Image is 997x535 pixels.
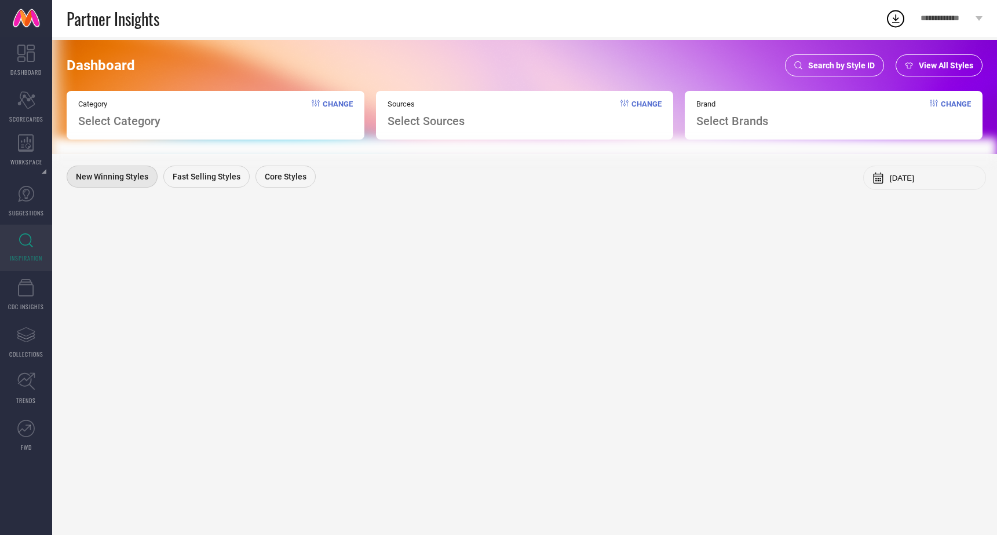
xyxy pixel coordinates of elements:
span: TRENDS [16,396,36,405]
span: Change [631,100,662,128]
span: COLLECTIONS [9,350,43,358]
span: INSPIRATION [10,254,42,262]
span: Sources [388,100,465,108]
span: Search by Style ID [808,61,875,70]
span: FWD [21,443,32,452]
span: Select Brands [696,114,768,128]
span: SUGGESTIONS [9,208,44,217]
input: Select month [890,174,977,182]
span: Partner Insights [67,7,159,31]
span: Select Category [78,114,160,128]
span: New Winning Styles [76,172,148,181]
span: Core Styles [265,172,306,181]
span: View All Styles [919,61,973,70]
span: WORKSPACE [10,157,42,166]
div: Open download list [885,8,906,29]
span: Change [941,100,971,128]
span: Brand [696,100,768,108]
span: Change [323,100,353,128]
span: DASHBOARD [10,68,42,76]
span: Select Sources [388,114,465,128]
span: Dashboard [67,57,135,74]
span: Category [78,100,160,108]
span: CDC INSIGHTS [8,302,44,311]
span: SCORECARDS [9,115,43,123]
span: Fast Selling Styles [173,172,240,181]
